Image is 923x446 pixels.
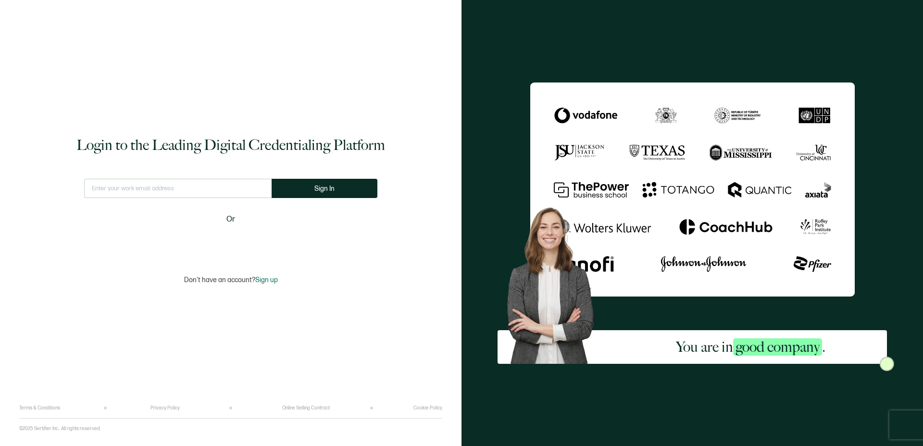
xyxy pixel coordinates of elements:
[733,338,822,356] span: good company
[226,213,235,225] span: Or
[150,405,180,411] a: Privacy Policy
[530,82,855,296] img: Sertifier Login - You are in <span class="strong-h">good company</span>.
[19,405,60,411] a: Terms & Conditions
[314,185,335,192] span: Sign In
[19,426,101,432] p: ©2025 Sertifier Inc.. All rights reserved.
[84,179,272,198] input: Enter your work email address
[498,199,614,363] img: Sertifier Login - You are in <span class="strong-h">good company</span>. Hero
[282,405,330,411] a: Online Selling Contract
[272,179,377,198] button: Sign In
[255,276,278,284] span: Sign up
[76,136,385,155] h1: Login to the Leading Digital Credentialing Platform
[171,232,291,253] iframe: Sign in with Google Button
[880,357,894,371] img: Sertifier Login
[184,276,278,284] p: Don't have an account?
[676,337,825,357] h2: You are in .
[413,405,442,411] a: Cookie Policy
